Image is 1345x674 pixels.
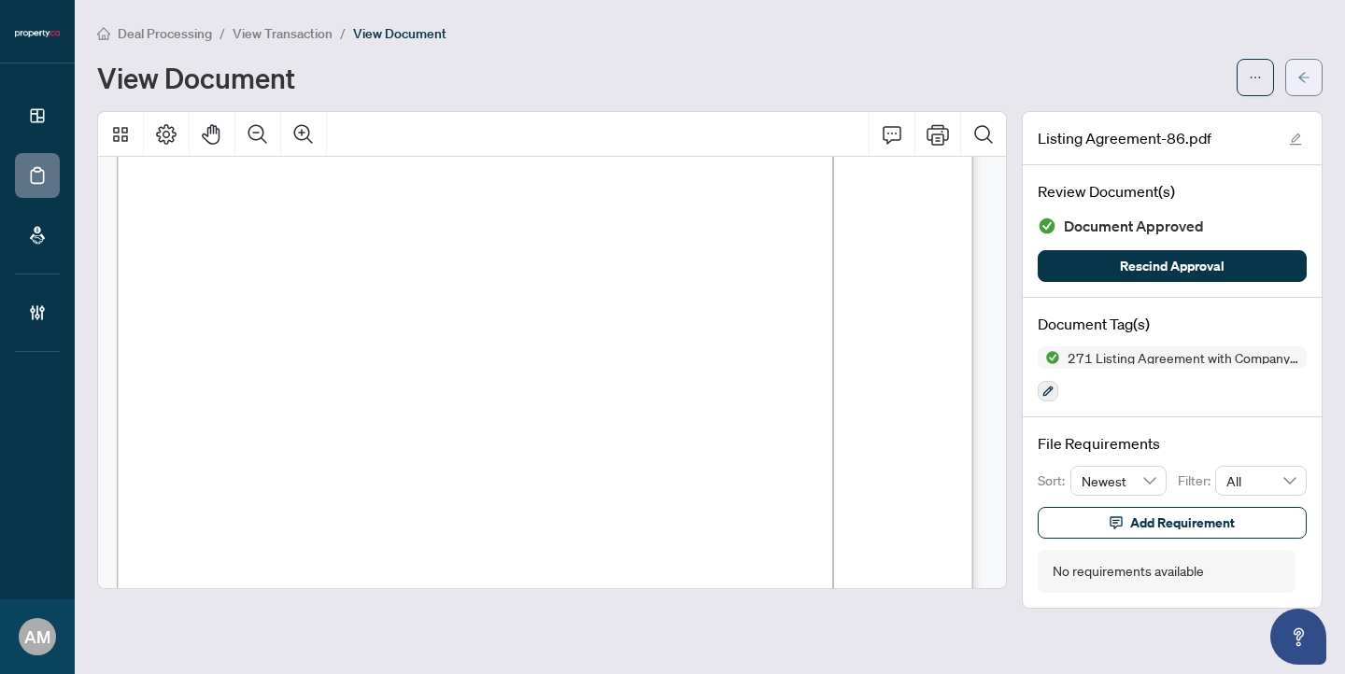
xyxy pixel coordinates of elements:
[1120,251,1225,281] span: Rescind Approval
[1249,71,1262,84] span: ellipsis
[1038,180,1307,203] h4: Review Document(s)
[97,63,295,92] h1: View Document
[1053,561,1204,582] div: No requirements available
[1038,470,1070,491] p: Sort:
[1038,432,1307,455] h4: File Requirements
[15,28,60,39] img: logo
[118,25,212,42] span: Deal Processing
[219,22,225,44] li: /
[233,25,333,42] span: View Transaction
[1064,214,1204,239] span: Document Approved
[1038,313,1307,335] h4: Document Tag(s)
[1178,470,1215,491] p: Filter:
[1038,346,1060,369] img: Status Icon
[1038,217,1056,235] img: Document Status
[1038,127,1211,149] span: Listing Agreement-86.pdf
[24,624,50,650] span: AM
[340,22,346,44] li: /
[1297,71,1310,84] span: arrow-left
[1270,609,1326,665] button: Open asap
[1038,507,1307,539] button: Add Requirement
[1226,467,1295,495] span: All
[1289,133,1302,146] span: edit
[1082,467,1156,495] span: Newest
[1130,508,1235,538] span: Add Requirement
[1060,351,1307,364] span: 271 Listing Agreement with Company Schedule A
[97,27,110,40] span: home
[353,25,446,42] span: View Document
[1038,250,1307,282] button: Rescind Approval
